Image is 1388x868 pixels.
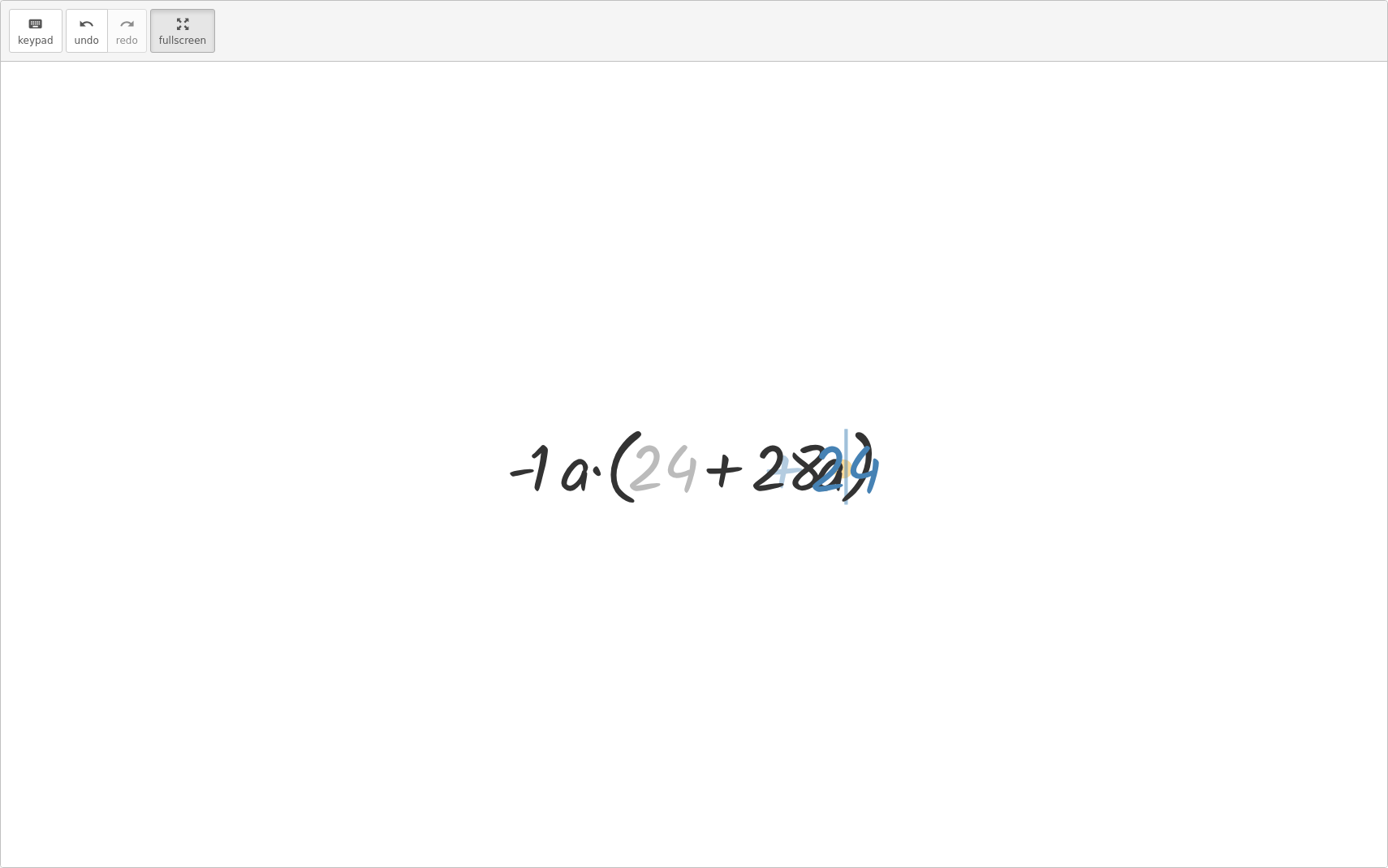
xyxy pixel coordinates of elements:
i: redo [119,15,135,34]
i: undo [79,15,94,34]
span: redo [116,35,138,46]
span: fullscreen [159,35,206,46]
button: redoredo [107,9,147,53]
span: keypad [18,35,54,46]
i: keyboard [28,15,43,34]
button: undoundo [66,9,108,53]
span: undo [75,35,99,46]
button: keyboardkeypad [9,9,63,53]
button: fullscreen [150,9,215,53]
